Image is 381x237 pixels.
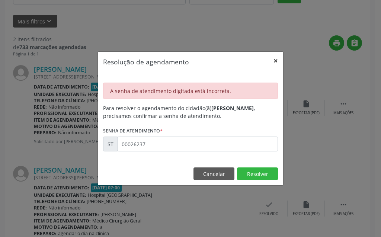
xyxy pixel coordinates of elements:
div: A senha de atendimento digitada está incorreta. [103,83,278,99]
button: Resolver [237,167,278,180]
button: Cancelar [193,167,234,180]
button: Close [268,52,283,70]
div: Para resolver o agendamento do cidadão(ã) , precisamos confirmar a senha de atendimento. [103,104,278,120]
div: ST [103,137,118,151]
h5: Resolução de agendamento [103,57,189,67]
b: [PERSON_NAME] [211,105,254,112]
label: Senha de atendimento [103,125,163,137]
